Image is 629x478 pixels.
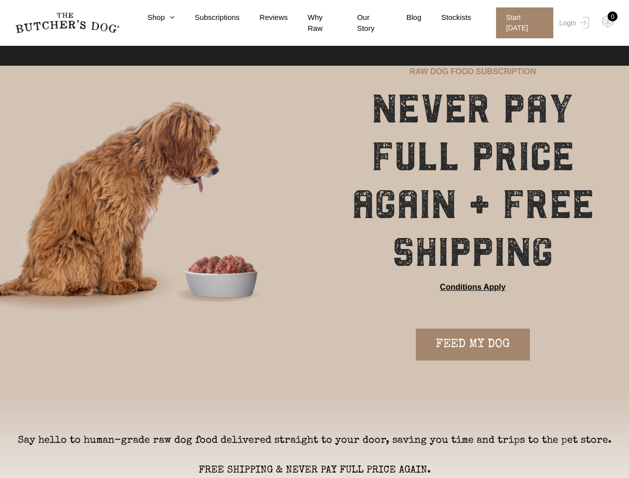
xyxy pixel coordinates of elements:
[440,281,505,293] a: Conditions Apply
[386,12,421,23] a: Blog
[416,329,530,360] a: FEED MY DOG
[337,12,386,34] a: Our Story
[409,66,536,78] p: RAW DOG FOOD SUBSCRIPTION
[421,12,471,23] a: Stockists
[342,85,605,276] h1: NEVER PAY FULL PRICE AGAIN + FREE SHIPPING
[602,15,614,28] img: TBD_Cart-Empty.png
[240,12,288,23] a: Reviews
[127,12,175,23] a: Shop
[496,7,553,38] span: Start [DATE]
[175,12,240,23] a: Subscriptions
[557,7,589,38] a: Login
[288,12,337,34] a: Why Raw
[608,11,618,21] div: 0
[486,7,557,38] a: Start [DATE]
